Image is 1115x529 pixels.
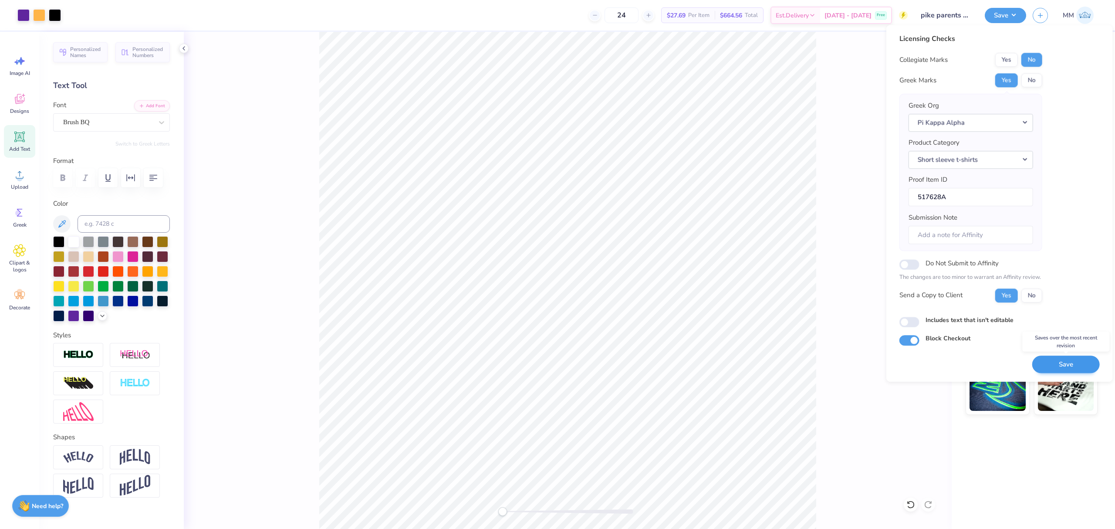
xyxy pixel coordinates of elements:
[53,432,75,442] label: Shapes
[970,367,1026,411] img: Glow in the Dark Ink
[909,226,1033,244] input: Add a note for Affinity
[899,291,963,301] div: Send a Copy to Client
[53,199,170,209] label: Color
[909,138,960,148] label: Product Category
[914,7,978,24] input: Untitled Design
[877,12,885,18] span: Free
[909,151,1033,169] button: Short sleeve t-shirts
[498,507,507,516] div: Accessibility label
[909,213,957,223] label: Submission Note
[995,288,1018,302] button: Yes
[909,101,939,111] label: Greek Org
[1063,10,1074,20] span: MM
[1076,7,1094,24] img: Mariah Myssa Salurio
[899,34,1042,44] div: Licensing Checks
[926,334,970,343] label: Block Checkout
[995,73,1018,87] button: Yes
[1059,7,1098,24] a: MM
[899,75,936,85] div: Greek Marks
[899,55,948,65] div: Collegiate Marks
[11,183,28,190] span: Upload
[63,376,94,390] img: 3D Illusion
[53,42,108,62] button: Personalized Names
[9,304,30,311] span: Decorate
[605,7,639,23] input: – –
[63,477,94,494] img: Flag
[120,378,150,388] img: Negative Space
[53,330,71,340] label: Styles
[926,258,999,269] label: Do Not Submit to Affinity
[63,350,94,360] img: Stroke
[1021,288,1042,302] button: No
[78,215,170,233] input: e.g. 7428 c
[899,273,1042,282] p: The changes are too minor to warrant an Affinity review.
[120,475,150,496] img: Rise
[10,108,29,115] span: Designs
[53,156,170,166] label: Format
[63,402,94,421] img: Free Distort
[926,315,1014,325] label: Includes text that isn't editable
[53,100,66,110] label: Font
[909,175,947,185] label: Proof Item ID
[70,46,102,58] span: Personalized Names
[824,11,872,20] span: [DATE] - [DATE]
[909,114,1033,132] button: Pi Kappa Alpha
[1022,332,1109,352] div: Saves over the most recent revision
[115,140,170,147] button: Switch to Greek Letters
[995,53,1018,67] button: Yes
[132,46,165,58] span: Personalized Numbers
[13,221,27,228] span: Greek
[10,70,30,77] span: Image AI
[120,349,150,360] img: Shadow
[1032,356,1100,373] button: Save
[63,451,94,463] img: Arc
[745,11,758,20] span: Total
[32,502,63,510] strong: Need help?
[1021,73,1042,87] button: No
[134,100,170,112] button: Add Font
[776,11,809,20] span: Est. Delivery
[9,146,30,153] span: Add Text
[53,80,170,92] div: Text Tool
[688,11,710,20] span: Per Item
[1021,53,1042,67] button: No
[120,449,150,465] img: Arch
[667,11,686,20] span: $27.69
[1038,367,1094,411] img: Water based Ink
[5,259,34,273] span: Clipart & logos
[115,42,170,62] button: Personalized Numbers
[720,11,742,20] span: $664.56
[985,8,1026,23] button: Save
